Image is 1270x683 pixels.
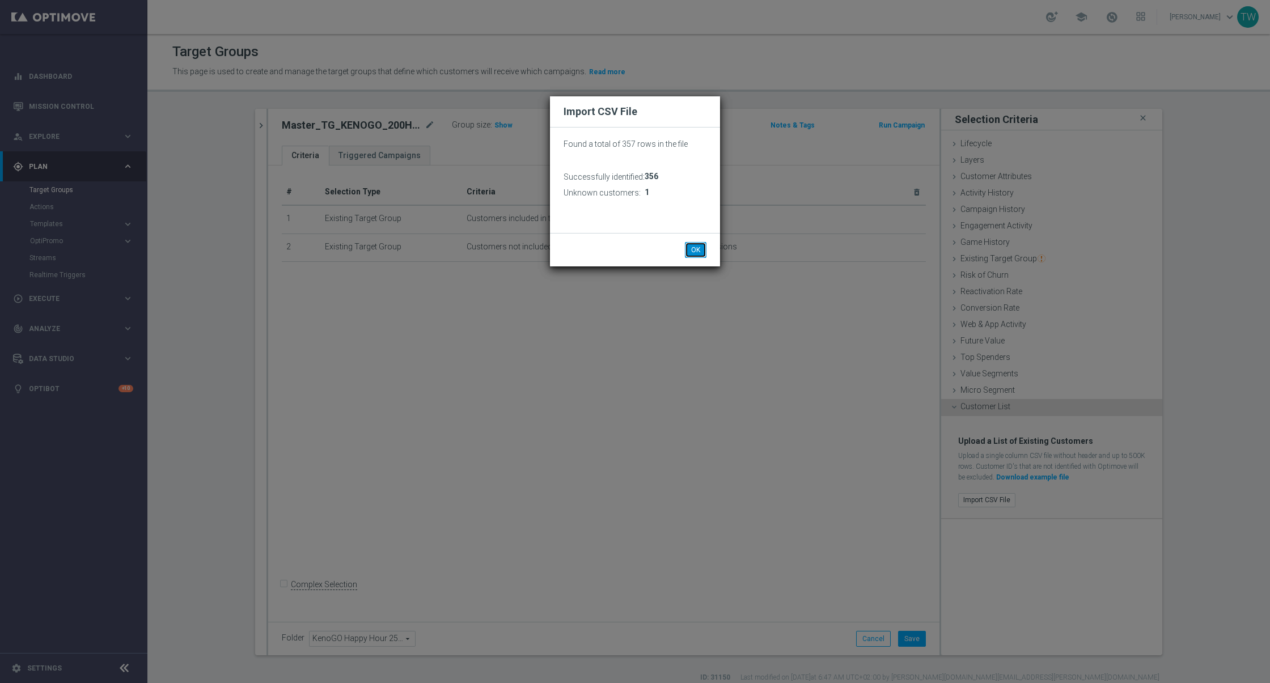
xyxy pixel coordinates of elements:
p: Found a total of 357 rows in the file [564,139,706,149]
button: OK [685,242,706,258]
h3: Unknown customers: [564,188,641,198]
h2: Import CSV File [564,105,706,118]
span: 356 [645,172,658,181]
span: 1 [645,188,649,197]
h3: Successfully identified: [564,172,645,182]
